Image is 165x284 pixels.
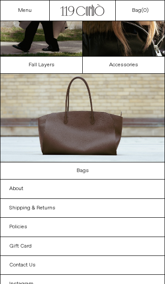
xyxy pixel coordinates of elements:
a: Policies [0,218,165,236]
span: ) [143,7,149,14]
a: Contact Us [0,256,165,274]
a: Menu [18,7,32,14]
a: Shipping & Returns [0,199,165,217]
a: Accessories [83,57,165,73]
a: Fall Layers [0,57,83,73]
span: 0 [143,7,147,14]
a: Bag() [132,7,149,14]
a: About [0,180,165,198]
a: Bags [0,162,165,179]
a: Gift Card [0,237,165,255]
